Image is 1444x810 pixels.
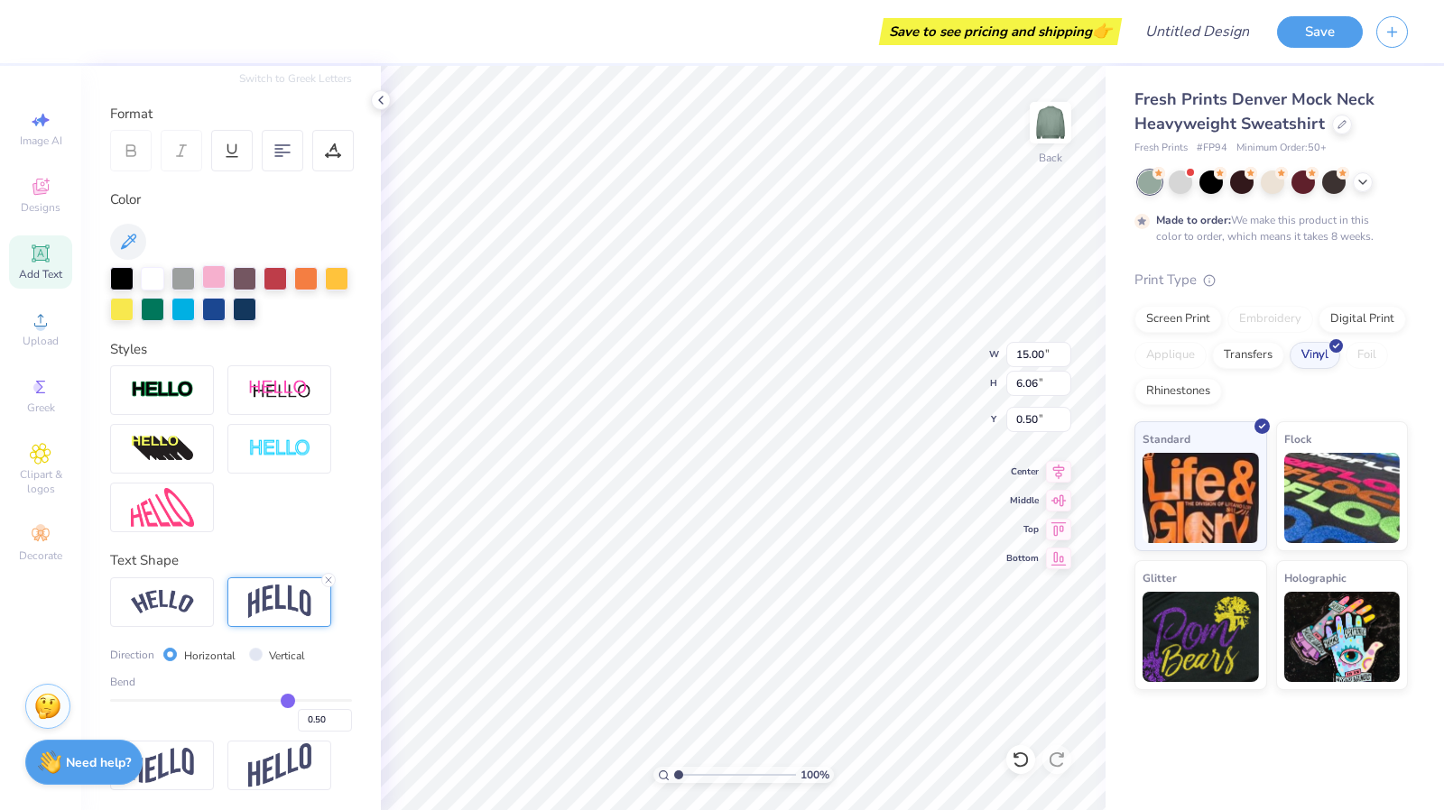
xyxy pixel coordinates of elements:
[1143,592,1259,682] img: Glitter
[1319,306,1406,333] div: Digital Print
[1134,270,1408,290] div: Print Type
[248,379,311,401] img: Shadow
[1197,141,1227,156] span: # FP94
[1143,453,1259,543] img: Standard
[1236,141,1327,156] span: Minimum Order: 50 +
[1346,342,1388,369] div: Foil
[1284,592,1401,682] img: Holographic
[110,674,135,690] span: Bend
[131,380,194,400] img: Stroke
[1134,378,1222,405] div: Rhinestones
[1227,306,1313,333] div: Embroidery
[1131,14,1263,50] input: Untitled Design
[1134,342,1207,369] div: Applique
[1032,105,1069,141] img: Back
[1134,306,1222,333] div: Screen Print
[23,334,59,348] span: Upload
[1134,141,1188,156] span: Fresh Prints
[248,584,311,619] img: Arch
[1039,150,1062,166] div: Back
[1006,494,1039,507] span: Middle
[1284,568,1347,587] span: Holographic
[1284,429,1311,448] span: Flock
[248,438,311,459] img: Negative Space
[1143,568,1177,587] span: Glitter
[21,200,60,215] span: Designs
[1284,453,1401,543] img: Flock
[27,400,55,415] span: Greek
[1092,20,1112,41] span: 👉
[110,104,354,124] div: Format
[884,18,1117,45] div: Save to see pricing and shipping
[1156,213,1231,227] strong: Made to order:
[1134,88,1375,134] span: Fresh Prints Denver Mock Neck Heavyweight Sweatshirt
[269,648,305,664] label: Vertical
[1277,16,1363,48] button: Save
[131,590,194,614] img: Arc
[110,339,352,360] div: Styles
[1290,342,1340,369] div: Vinyl
[19,548,62,563] span: Decorate
[66,754,131,771] strong: Need help?
[248,743,311,787] img: Rise
[110,647,154,663] span: Direction
[1006,523,1039,536] span: Top
[9,467,72,496] span: Clipart & logos
[801,767,829,783] span: 100 %
[1212,342,1284,369] div: Transfers
[20,133,62,148] span: Image AI
[131,748,194,783] img: Flag
[1006,465,1039,478] span: Center
[131,435,194,464] img: 3d Illusion
[131,488,194,527] img: Free Distort
[110,189,352,210] div: Color
[1006,552,1039,565] span: Bottom
[239,71,352,86] button: Switch to Greek Letters
[19,267,62,281] span: Add Text
[110,550,352,571] div: Text Shape
[1143,429,1190,448] span: Standard
[1156,212,1378,244] div: We make this product in this color to order, which means it takes 8 weeks.
[184,648,236,664] label: Horizontal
